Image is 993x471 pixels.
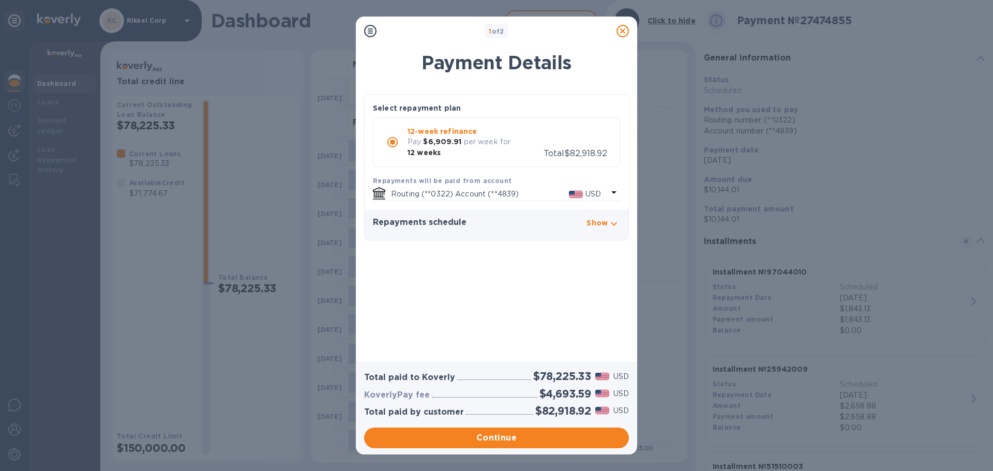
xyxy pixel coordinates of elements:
[533,370,591,383] h2: $78,225.33
[595,373,609,380] img: USD
[544,148,607,158] span: Total $82,918.92
[408,126,544,136] p: 12-week refinance
[372,432,621,444] span: Continue
[586,218,608,228] p: Show
[613,371,629,382] p: USD
[364,373,455,383] h3: Total paid to Koverly
[595,390,609,397] img: USD
[364,428,629,448] button: Continue
[569,191,583,198] img: USD
[595,407,609,414] img: USD
[464,136,511,147] p: per week for
[585,189,601,200] p: USD
[364,52,629,73] h1: Payment Details
[941,421,993,471] iframe: To enrich screen reader interactions, please activate Accessibility in Grammarly extension settings
[373,218,467,227] h3: Repayments schedule
[364,390,430,400] h3: KoverlyPay fee
[489,27,504,35] b: of 2
[423,138,461,146] b: $6,909.91
[373,103,461,113] p: Select repayment plan
[613,388,629,399] p: USD
[408,148,441,157] b: 12 weeks
[539,387,591,400] h2: $4,693.59
[613,405,629,416] p: USD
[941,421,993,471] div: Chat Widget
[364,407,464,417] h3: Total paid by customer
[586,218,620,232] button: Show
[408,136,421,147] p: Pay
[535,404,591,417] h2: $82,918.92
[391,189,569,200] p: Routing (**0322) Account (**4839)
[373,177,511,185] b: Repayments will be paid from account
[489,27,491,35] span: 1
